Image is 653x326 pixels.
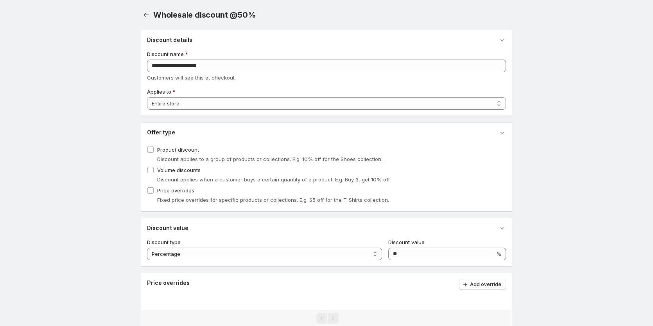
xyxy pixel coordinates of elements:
nav: Pagination [141,310,512,326]
span: Discount applies to a group of products or collections. E.g. 10% off for the Shoes collection. [157,156,382,162]
span: Discount type [147,239,181,245]
span: Volume discounts [157,167,201,173]
h3: Price overrides [147,279,190,287]
span: Customers will see this at checkout. [147,74,236,81]
span: Fixed price overrides for specific products or collections. E.g. $5 off for the T-Shirts collection. [157,197,389,203]
span: Discount applies when a customer buys a certain quantity of a product. E.g. Buy 3, get 10% off. [157,176,391,183]
span: Discount value [388,239,425,245]
span: % [496,251,501,257]
span: Price overrides [157,187,194,194]
span: Applies to [147,89,171,95]
h3: Offer type [147,129,175,136]
span: Add override [470,281,501,288]
h3: Discount details [147,36,192,44]
button: Add override [459,279,506,290]
span: Discount name [147,51,184,57]
span: Product discount [157,147,199,153]
h3: Discount value [147,224,188,232]
span: Wholesale discount @50% [153,10,256,20]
